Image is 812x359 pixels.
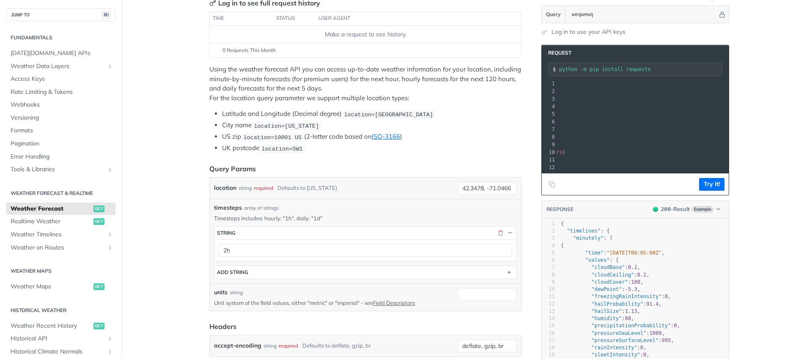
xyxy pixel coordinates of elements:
span: "humidity" [591,315,622,321]
div: 13 [542,308,555,315]
span: get [93,218,104,225]
span: "[DATE]T08:05:00Z" [606,250,661,256]
button: Show subpages for Tools & Libraries [107,166,113,173]
label: units [214,288,228,297]
div: Defaults to deflate, gzip, br [302,340,371,352]
div: 5 [542,110,556,118]
a: Realtime Weatherget [6,215,115,228]
a: Historical APIShow subpages for Historical API [6,332,115,345]
button: ADD string [214,266,516,279]
span: : { [561,228,610,234]
div: 4 [542,242,555,249]
span: "rainIntensity" [591,345,637,351]
span: "minutely" [573,235,604,241]
span: "cloudCover" [591,279,628,285]
span: "timelines" [567,228,600,234]
li: UK postcode [222,143,521,153]
th: user agent [315,12,504,25]
span: "cloudCeiling" [591,272,634,278]
div: string [263,340,277,352]
a: Tools & LibrariesShow subpages for Tools & Libraries [6,163,115,176]
span: location=SW1 [261,145,302,152]
span: Error Handling [11,153,113,161]
span: 0.2 [628,264,637,270]
a: Historical Climate NormalsShow subpages for Historical Climate Normals [6,345,115,358]
div: 3 [542,95,556,103]
div: string [239,182,252,194]
a: Weather TimelinesShow subpages for Weather Timelines [6,228,115,241]
span: timesteps [214,203,242,212]
div: 6 [542,257,555,264]
button: Show subpages for Weather Timelines [107,231,113,238]
span: Request [544,49,571,56]
button: Show subpages for Weather on Routes [107,244,113,251]
span: [DATE][DOMAIN_NAME] APIs [11,49,113,58]
a: Access Keys [6,73,115,85]
div: 5 [542,249,555,257]
button: Try It! [699,178,724,191]
button: RESPONSE [546,205,574,214]
span: "time" [585,250,604,256]
span: "pressureSurfaceLevel" [591,337,658,343]
label: accept-encoding [214,340,261,352]
a: Webhooks [6,99,115,111]
span: : , [561,279,643,285]
span: Query [546,11,561,18]
span: Versioning [11,114,113,122]
p: Timesteps includes: hourly: "1h", daily: "1d" [214,214,517,222]
a: Weather Data LayersShow subpages for Weather Data Layers [6,60,115,73]
span: : , [561,315,634,321]
span: location=[US_STATE] [254,123,319,129]
th: time [210,12,273,25]
button: Copy to clipboard [546,178,558,191]
span: 0 [674,323,677,329]
span: Pagination [11,140,113,148]
span: : , [561,330,665,336]
div: Defaults to [US_STATE] [277,182,337,194]
div: 1 [542,80,556,88]
h2: Weather Forecast & realtime [6,189,115,197]
span: { [561,221,564,227]
div: required [254,182,273,194]
div: ADD string [217,269,248,275]
span: get [93,206,104,212]
span: location=[GEOGRAPHIC_DATA] [344,111,433,118]
button: Delete [497,229,504,237]
span: : , [561,272,650,278]
div: string [217,230,236,236]
span: "values" [585,257,610,263]
div: 7 [542,126,556,133]
span: 0 [665,293,668,299]
span: : , [561,352,650,358]
a: Field Descriptors [373,299,415,306]
span: "freezingRainIntensity" [591,293,661,299]
div: 17 [542,337,555,344]
span: Historical Climate Normals [11,348,104,356]
h2: Fundamentals [6,34,115,41]
div: 8 [542,271,555,279]
span: : , [561,286,640,292]
li: City name [222,121,521,130]
span: Weather Recent History [11,322,91,330]
p: Unit system of the field values, either "metric" or "imperial" - see [214,299,454,307]
span: : , [561,323,680,329]
p: Using the weather forecast API you can access up-to-date weather information for your location, i... [209,65,521,103]
button: Hide [718,10,727,19]
span: 0 [643,352,646,358]
div: 9 [542,279,555,286]
button: Show subpages for Historical API [107,335,113,342]
span: Weather Forecast [11,205,91,213]
li: Latitude and Longitude (Decimal degree) [222,109,521,119]
span: 200 [661,206,671,212]
div: 10 [542,148,556,156]
a: Formats [6,124,115,137]
span: Webhooks [11,101,113,109]
span: 0 [640,345,643,351]
span: Formats [11,126,113,135]
th: status [273,12,315,25]
div: 19 [542,351,555,359]
span: : { [561,257,619,263]
span: 5.3 [628,286,637,292]
div: 10 [542,286,555,293]
a: Rate Limiting & Tokens [6,86,115,99]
